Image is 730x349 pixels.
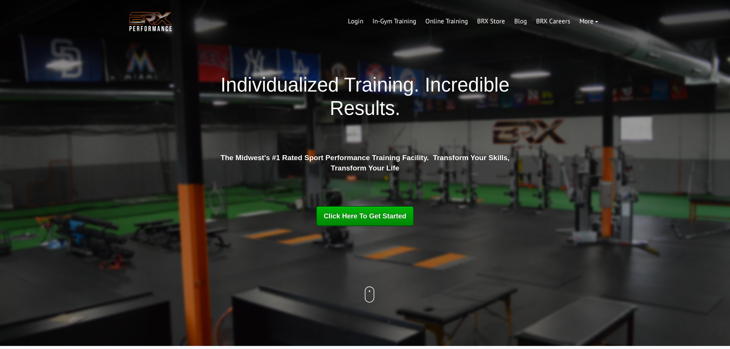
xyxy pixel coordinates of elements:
[532,12,575,31] a: BRX Careers
[343,12,603,31] div: Navigation Menu
[218,73,513,144] h1: Individualized Training. Incredible Results.
[324,212,407,220] span: Click Here To Get Started
[575,12,603,31] a: More
[316,206,414,226] a: Click Here To Get Started
[128,10,174,33] img: BRX Transparent Logo-2
[421,12,472,31] a: Online Training
[343,12,368,31] a: Login
[510,12,532,31] a: Blog
[472,12,510,31] a: BRX Store
[368,12,421,31] a: In-Gym Training
[220,154,509,172] strong: The Midwest's #1 Rated Sport Performance Training Facility. Transform Your Skills, Transform Your...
